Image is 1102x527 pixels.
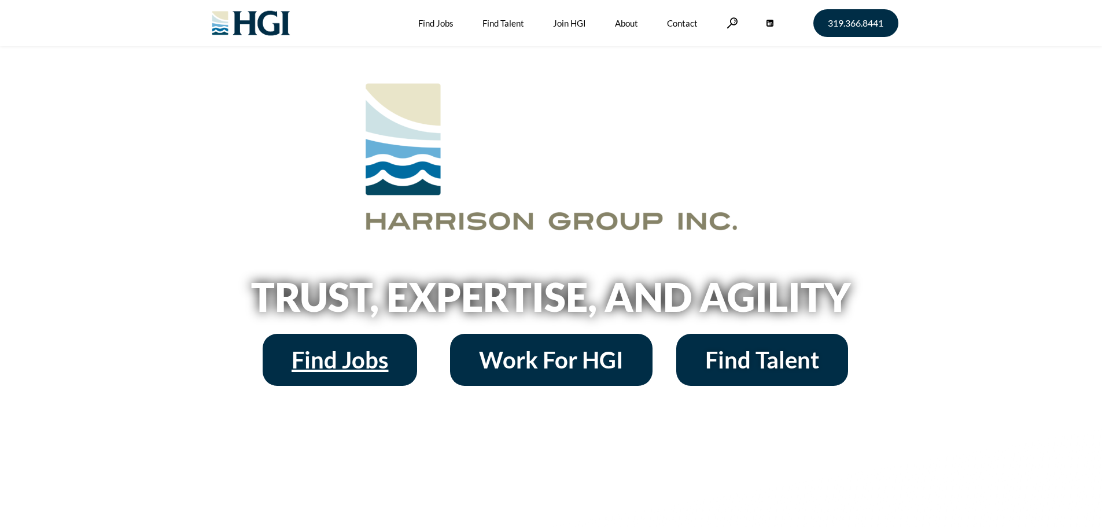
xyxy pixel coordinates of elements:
a: Find Talent [676,334,848,386]
a: Work For HGI [450,334,653,386]
a: Find Jobs [263,334,417,386]
a: Search [727,17,738,28]
span: 319.366.8441 [828,19,883,28]
h2: Trust, Expertise, and Agility [222,277,881,316]
span: Find Jobs [292,348,388,371]
span: Find Talent [705,348,819,371]
a: 319.366.8441 [813,9,898,37]
span: Work For HGI [479,348,624,371]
